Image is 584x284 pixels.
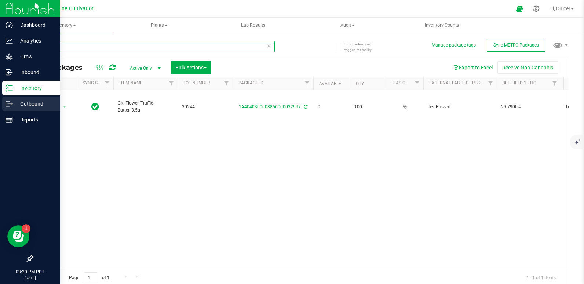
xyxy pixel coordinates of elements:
span: Clear [266,41,271,51]
span: Hi, Dulce! [549,6,570,11]
p: 03:20 PM PDT [3,269,57,275]
span: 1 - 1 of 1 items [521,272,562,283]
inline-svg: Dashboard [6,21,13,29]
span: Open Ecommerce Menu [511,1,528,16]
span: Bulk Actions [175,65,207,70]
button: Bulk Actions [171,61,211,74]
div: Manage settings [532,5,541,12]
a: Filter [549,77,561,90]
span: Audit [301,22,394,29]
input: Search Package ID, Item Name, SKU, Lot or Part Number... [32,41,275,52]
span: Dune Cultivation [55,6,95,12]
span: 30244 [182,103,228,110]
a: Filter [101,77,113,90]
inline-svg: Grow [6,53,13,60]
span: Sync METRC Packages [493,43,539,48]
a: Filter [301,77,313,90]
a: Qty [356,81,364,86]
a: Inventory [18,18,112,33]
p: Inventory [13,84,57,92]
span: 29.7900% [501,103,556,110]
a: Filter [411,77,423,90]
p: Reports [13,115,57,124]
a: 1A4040300008856000032997 [239,104,301,109]
inline-svg: Inventory [6,84,13,92]
inline-svg: Inbound [6,69,13,76]
button: Sync METRC Packages [487,39,545,52]
inline-svg: Outbound [6,100,13,108]
th: Has COA [387,77,423,90]
span: All Packages [38,63,90,72]
a: Package ID [238,80,263,85]
button: Manage package tags [432,42,476,48]
a: Plants [112,18,206,33]
a: Ref Field 1 THC [503,80,536,85]
p: Outbound [13,99,57,108]
span: TestPassed [428,103,492,110]
span: Plants [112,22,206,29]
a: External Lab Test Result [429,80,487,85]
p: Grow [13,52,57,61]
span: select [60,102,69,112]
a: Lot Number [183,80,210,85]
a: Lab Results [206,18,300,33]
a: Audit [300,18,395,33]
p: [DATE] [3,275,57,281]
p: Dashboard [13,21,57,29]
a: Available [319,81,341,86]
button: Export to Excel [448,61,497,74]
span: CK_Flower_Truffle Butter_3.5g [118,100,173,114]
inline-svg: Reports [6,116,13,123]
span: Sync from Compliance System [303,104,307,109]
a: Filter [220,77,233,90]
button: Receive Non-Cannabis [497,61,558,74]
inline-svg: Analytics [6,37,13,44]
span: Inventory Counts [415,22,469,29]
span: In Sync [91,102,99,112]
iframe: Resource center [7,225,29,247]
p: Inbound [13,68,57,77]
span: Lab Results [231,22,275,29]
a: Filter [485,77,497,90]
span: Inventory [18,22,112,29]
span: Page of 1 [63,272,116,284]
a: Sync Status [83,80,111,85]
p: Analytics [13,36,57,45]
span: 100 [354,103,382,110]
input: 1 [84,272,97,284]
span: Include items not tagged for facility [344,41,381,52]
span: 0 [318,103,346,110]
iframe: Resource center unread badge [22,224,30,233]
a: Item Name [119,80,143,85]
a: Inventory Counts [395,18,489,33]
a: Filter [165,77,178,90]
